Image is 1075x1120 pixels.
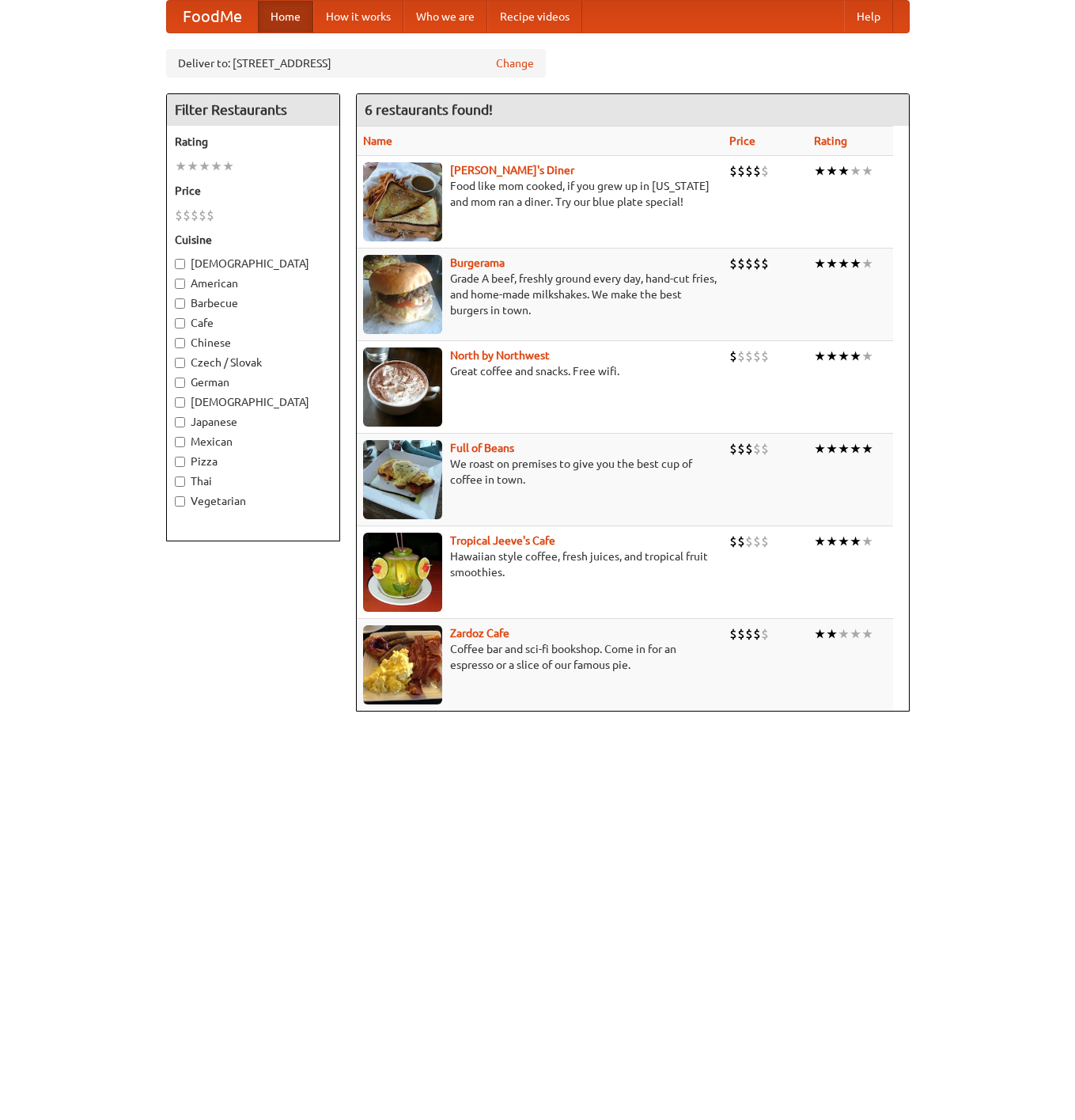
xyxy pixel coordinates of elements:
[761,255,769,272] li: $
[850,533,861,550] li: ★
[861,440,873,457] li: ★
[175,335,331,351] label: Chinese
[175,355,331,370] label: Czech / Slovak
[729,533,737,550] li: $
[838,625,850,643] li: ★
[745,162,753,180] li: $
[363,549,717,580] p: Hawaiian style coffee, fresh juices, and tropical fruit smoothies.
[745,533,753,550] li: $
[175,378,185,388] input: German
[737,347,745,365] li: $
[850,255,861,272] li: ★
[737,255,745,272] li: $
[175,397,185,408] input: [DEMOGRAPHIC_DATA]
[826,162,838,180] li: ★
[175,457,185,467] input: Pizza
[175,476,185,487] input: Thai
[187,158,199,175] li: ★
[199,158,210,175] li: ★
[175,417,185,427] input: Japanese
[175,454,331,469] label: Pizza
[838,440,850,457] li: ★
[175,374,331,390] label: German
[850,440,861,457] li: ★
[175,358,185,368] input: Czech / Slovak
[175,256,331,271] label: [DEMOGRAPHIC_DATA]
[175,134,331,150] h5: Rating
[166,49,546,78] div: Deliver to: [STREET_ADDRESS]
[745,255,753,272] li: $
[175,318,185,328] input: Cafe
[363,456,717,488] p: We roast on premises to give you the best cup of coffee in town.
[175,338,185,348] input: Chinese
[450,349,550,362] a: North by Northwest
[826,625,838,643] li: ★
[814,347,826,365] li: ★
[363,625,442,704] img: zardoz.jpg
[737,533,745,550] li: $
[450,164,574,177] a: [PERSON_NAME]'s Diner
[753,255,761,272] li: $
[814,625,826,643] li: ★
[175,295,331,311] label: Barbecue
[745,440,753,457] li: $
[814,255,826,272] li: ★
[222,158,234,175] li: ★
[850,347,861,365] li: ★
[175,434,331,450] label: Mexican
[363,162,442,241] img: sallys.jpg
[175,394,331,410] label: [DEMOGRAPHIC_DATA]
[737,162,745,180] li: $
[753,625,761,643] li: $
[206,207,214,224] li: $
[175,207,183,224] li: $
[838,162,850,180] li: ★
[745,347,753,365] li: $
[838,255,850,272] li: ★
[450,442,514,454] b: Full of Beans
[838,347,850,365] li: ★
[175,183,331,199] h5: Price
[450,627,509,640] a: Zardoz Cafe
[450,534,555,547] a: Tropical Jeeve's Cafe
[745,625,753,643] li: $
[403,1,487,32] a: Who we are
[753,440,761,457] li: $
[814,533,826,550] li: ★
[175,275,331,291] label: American
[826,347,838,365] li: ★
[363,135,392,147] a: Name
[861,625,873,643] li: ★
[363,440,442,519] img: beans.jpg
[363,255,442,334] img: burgerama.jpg
[814,440,826,457] li: ★
[363,178,717,210] p: Food like mom cooked, if you grew up in [US_STATE] and mom ran a diner. Try our blue plate special!
[814,135,847,147] a: Rating
[175,232,331,248] h5: Cuisine
[175,279,185,289] input: American
[753,162,761,180] li: $
[729,162,737,180] li: $
[861,347,873,365] li: ★
[844,1,893,32] a: Help
[729,255,737,272] li: $
[175,158,187,175] li: ★
[175,493,331,509] label: Vegetarian
[729,347,737,365] li: $
[761,347,769,365] li: $
[175,473,331,489] label: Thai
[175,298,185,309] input: Barbecue
[729,625,737,643] li: $
[175,315,331,331] label: Cafe
[737,625,745,643] li: $
[761,625,769,643] li: $
[861,255,873,272] li: ★
[850,625,861,643] li: ★
[450,256,505,269] a: Burgerama
[363,363,717,379] p: Great coffee and snacks. Free wifi.
[258,1,313,32] a: Home
[814,162,826,180] li: ★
